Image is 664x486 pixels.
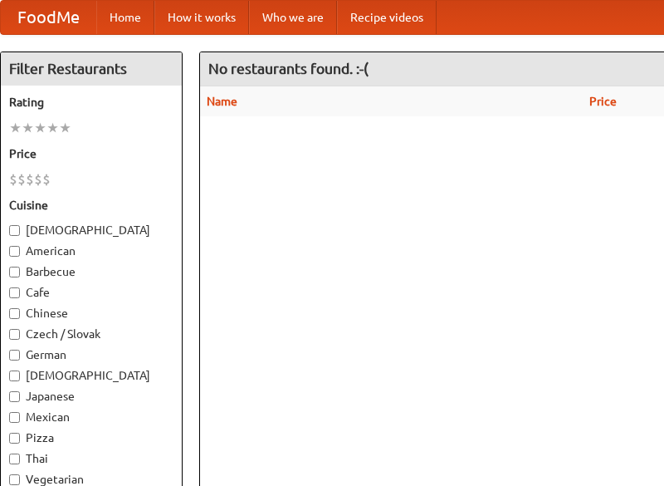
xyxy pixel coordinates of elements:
input: American [9,246,20,257]
li: $ [17,170,26,189]
li: $ [9,170,17,189]
label: Thai [9,450,173,467]
label: Pizza [9,430,173,446]
input: German [9,350,20,361]
input: Thai [9,454,20,464]
label: Japanese [9,388,173,405]
a: Home [96,1,154,34]
a: FoodMe [1,1,96,34]
input: [DEMOGRAPHIC_DATA] [9,371,20,381]
input: Vegetarian [9,474,20,485]
label: Mexican [9,409,173,425]
a: Recipe videos [337,1,437,34]
input: Czech / Slovak [9,329,20,340]
input: Cafe [9,287,20,298]
li: ★ [9,119,22,137]
h5: Cuisine [9,197,173,214]
input: [DEMOGRAPHIC_DATA] [9,225,20,236]
input: Japanese [9,391,20,402]
input: Mexican [9,412,20,423]
li: ★ [34,119,46,137]
input: Chinese [9,308,20,319]
label: Chinese [9,305,173,322]
h5: Price [9,145,173,162]
li: ★ [46,119,59,137]
ng-pluralize: No restaurants found. :-( [208,61,369,76]
input: Pizza [9,433,20,444]
li: $ [26,170,34,189]
label: Czech / Slovak [9,326,173,342]
h5: Rating [9,94,173,110]
label: Cafe [9,284,173,301]
input: Barbecue [9,267,20,277]
li: $ [42,170,51,189]
label: German [9,346,173,363]
li: ★ [59,119,71,137]
a: Price [589,95,617,108]
label: Barbecue [9,263,173,280]
li: $ [34,170,42,189]
h4: Filter Restaurants [1,52,182,86]
li: ★ [22,119,34,137]
a: Who we are [249,1,337,34]
label: [DEMOGRAPHIC_DATA] [9,367,173,384]
a: How it works [154,1,249,34]
label: American [9,243,173,259]
label: [DEMOGRAPHIC_DATA] [9,222,173,238]
a: Name [207,95,237,108]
